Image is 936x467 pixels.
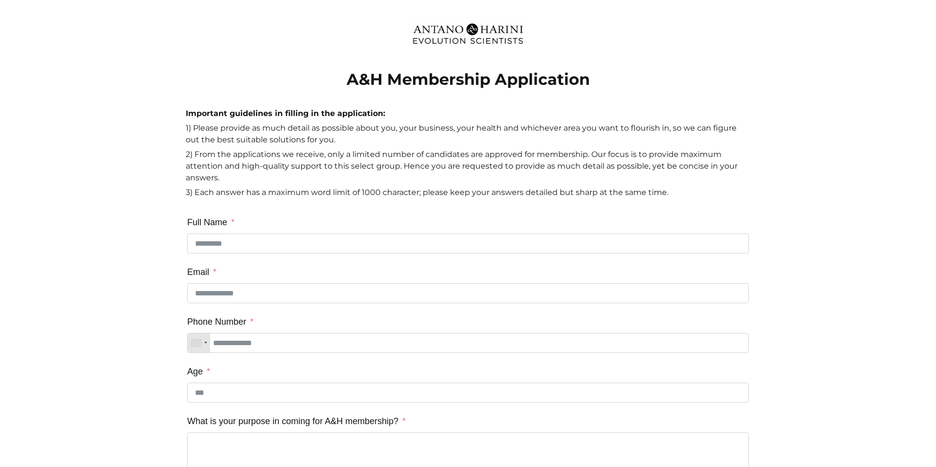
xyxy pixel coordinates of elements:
p: 3) Each answer has a maximum word limit of 1000 character; please keep your answers detailed but ... [186,187,750,201]
input: Phone Number [187,333,749,353]
strong: Important guidelines in filling in the application: [186,109,385,118]
p: 2) From the applications we receive, only a limited number of candidates are approved for members... [186,149,750,187]
label: Email [187,263,216,281]
img: Evolution-Scientist (2) [408,17,528,50]
input: Email [187,283,749,303]
label: What is your purpose in coming for A&H membership? [187,412,406,430]
label: Age [187,363,210,380]
p: 1) Please provide as much detail as possible about you, your business, your health and whichever ... [186,122,750,149]
label: Full Name [187,214,234,231]
strong: A&H Membership Application [347,70,590,89]
label: Phone Number [187,313,253,331]
input: Age [187,383,749,403]
div: Telephone country code [188,333,210,352]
